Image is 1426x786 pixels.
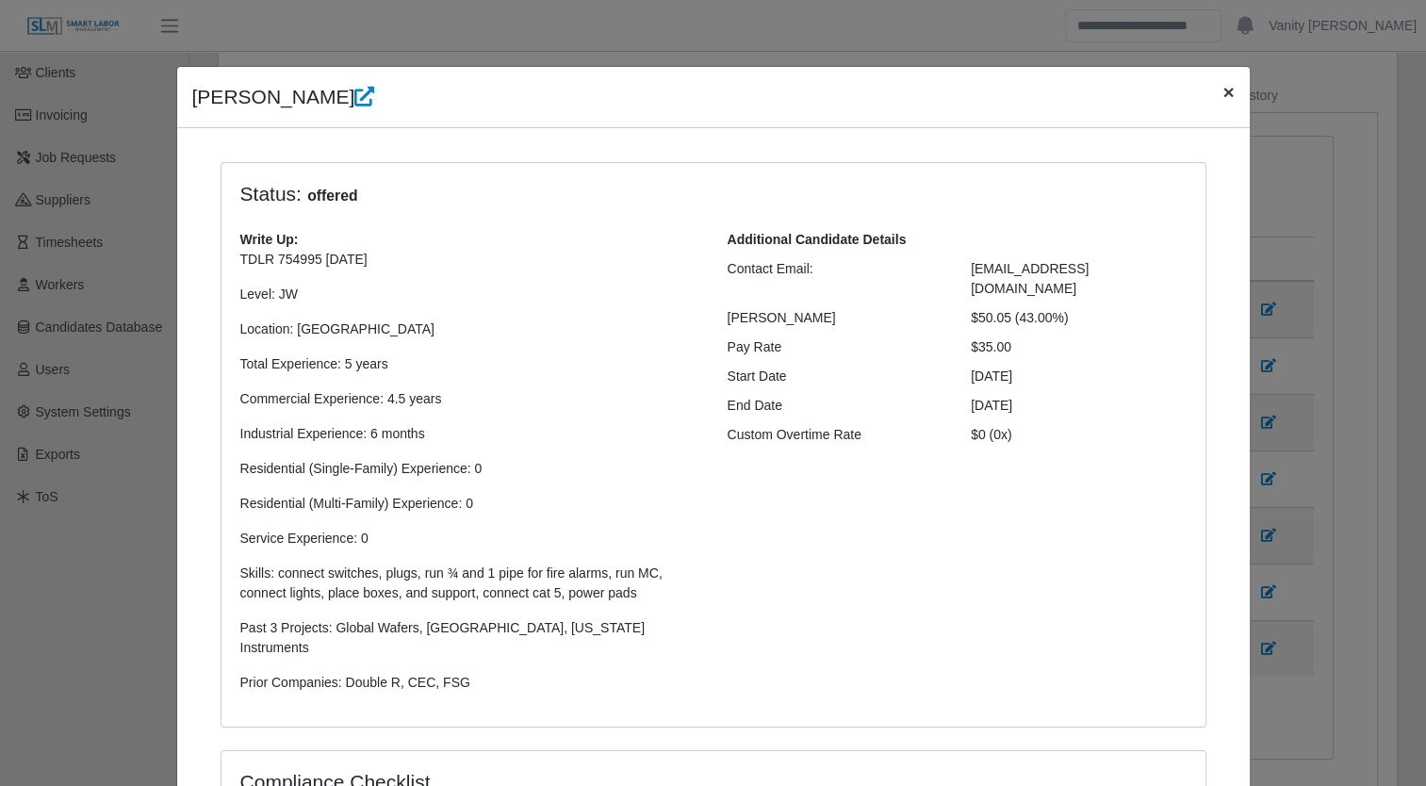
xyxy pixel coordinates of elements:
[302,185,364,207] span: offered
[713,367,958,386] div: Start Date
[713,425,958,445] div: Custom Overtime Rate
[971,261,1089,296] span: [EMAIL_ADDRESS][DOMAIN_NAME]
[240,424,699,444] p: Industrial Experience: 6 months
[240,232,299,247] b: Write Up:
[957,367,1201,386] div: [DATE]
[713,396,958,416] div: End Date
[1222,81,1234,103] span: ×
[713,259,958,299] div: Contact Email:
[240,673,699,693] p: Prior Companies: Double R, CEC, FSG
[240,285,699,304] p: Level: JW
[240,494,699,514] p: Residential (Multi-Family) Experience: 0
[971,398,1012,413] span: [DATE]
[728,232,907,247] b: Additional Candidate Details
[240,618,699,658] p: Past 3 Projects: Global Wafers, [GEOGRAPHIC_DATA], [US_STATE] Instruments
[192,82,375,112] h4: [PERSON_NAME]
[713,337,958,357] div: Pay Rate
[713,308,958,328] div: [PERSON_NAME]
[957,337,1201,357] div: $35.00
[957,308,1201,328] div: $50.05 (43.00%)
[240,250,699,270] p: TDLR 754995 [DATE]
[240,319,699,339] p: Location: [GEOGRAPHIC_DATA]
[240,354,699,374] p: Total Experience: 5 years
[240,564,699,603] p: Skills: connect switches, plugs, run ¾ and 1 pipe for fire alarms, run MC, connect lights, place ...
[971,427,1012,442] span: $0 (0x)
[240,459,699,479] p: Residential (Single-Family) Experience: 0
[240,389,699,409] p: Commercial Experience: 4.5 years
[1207,67,1249,117] button: Close
[240,182,943,207] h4: Status:
[240,529,699,549] p: Service Experience: 0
